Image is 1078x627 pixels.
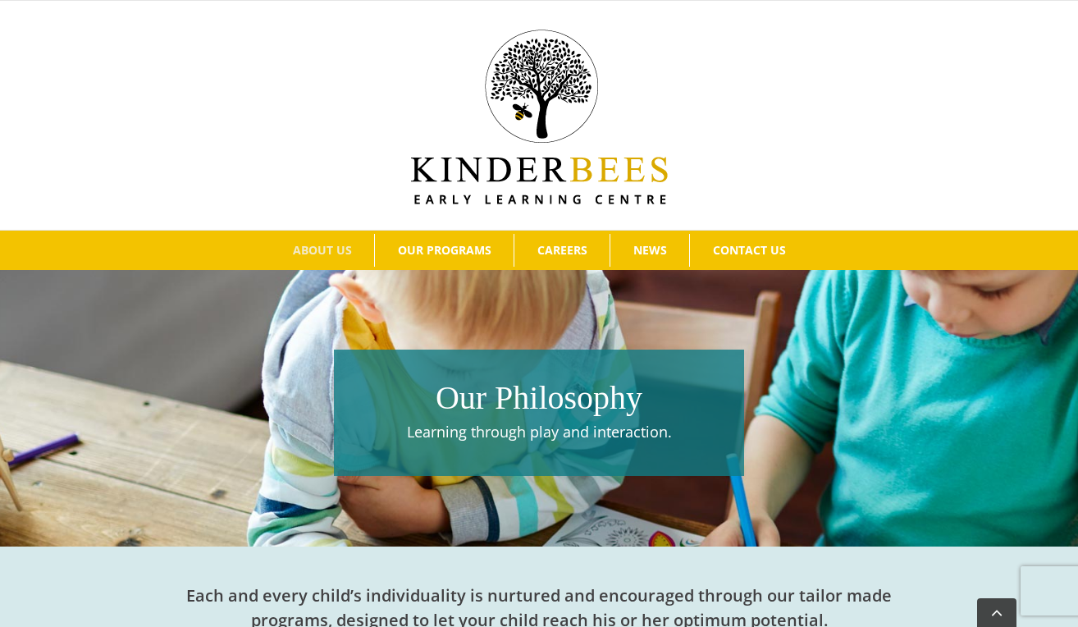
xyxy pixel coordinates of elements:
[270,234,374,267] a: ABOUT US
[398,245,491,256] span: OUR PROGRAMS
[342,421,736,443] p: Learning through play and interaction.
[537,245,587,256] span: CAREERS
[293,245,352,256] span: ABOUT US
[610,234,689,267] a: NEWS
[342,375,736,421] h1: Our Philosophy
[25,231,1053,270] nav: Main Menu
[633,245,667,256] span: NEWS
[514,234,610,267] a: CAREERS
[690,234,808,267] a: CONTACT US
[713,245,786,256] span: CONTACT US
[411,30,668,204] img: Kinder Bees Logo
[375,234,514,267] a: OUR PROGRAMS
